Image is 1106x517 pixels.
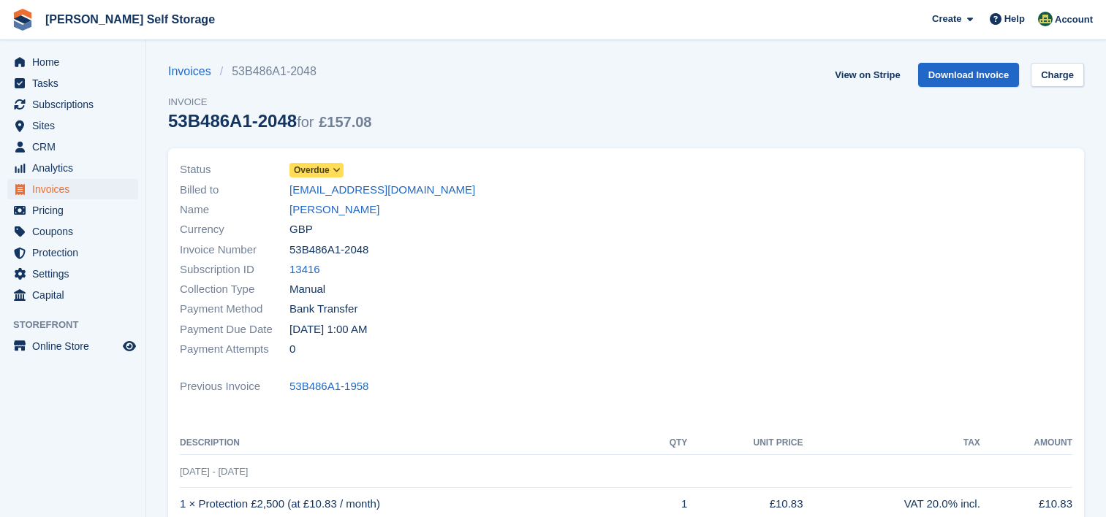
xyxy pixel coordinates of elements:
a: menu [7,94,138,115]
span: £157.08 [319,114,371,130]
div: 53B486A1-2048 [168,111,371,131]
span: Invoice [168,95,371,110]
a: menu [7,179,138,199]
a: menu [7,221,138,242]
span: Name [180,202,289,218]
a: menu [7,52,138,72]
nav: breadcrumbs [168,63,371,80]
span: Account [1055,12,1093,27]
a: Download Invoice [918,63,1020,87]
th: Amount [980,432,1072,455]
a: menu [7,285,138,305]
span: Analytics [32,158,120,178]
span: Currency [180,221,289,238]
span: Manual [289,281,325,298]
th: Description [180,432,645,455]
span: Invoice Number [180,242,289,258]
th: Unit Price [687,432,803,455]
span: Subscription ID [180,261,289,278]
a: Preview store [121,337,138,355]
img: stora-icon-8386f47178a22dfd0bd8f6a31ec36ba5ce8667c1dd55bd0f319d3a0aa187defe.svg [12,9,34,31]
span: Settings [32,264,120,284]
span: Protection [32,242,120,263]
span: Online Store [32,336,120,356]
span: Help [1004,12,1025,26]
a: View on Stripe [829,63,906,87]
span: Billed to [180,182,289,199]
a: Charge [1031,63,1084,87]
span: GBP [289,221,313,238]
span: Coupons [32,221,120,242]
span: [DATE] - [DATE] [180,466,248,477]
span: Payment Method [180,301,289,318]
span: 53B486A1-2048 [289,242,368,258]
a: menu [7,115,138,136]
a: 13416 [289,261,320,278]
a: menu [7,336,138,356]
span: Payment Attempts [180,341,289,358]
div: VAT 20.0% incl. [803,496,980,513]
span: Previous Invoice [180,378,289,395]
span: CRM [32,137,120,157]
span: Storefront [13,318,145,332]
span: Collection Type [180,281,289,298]
a: menu [7,264,138,284]
a: [PERSON_NAME] Self Storage [39,7,221,31]
a: Overdue [289,161,344,178]
span: Invoices [32,179,120,199]
span: Capital [32,285,120,305]
th: Tax [803,432,980,455]
span: Pricing [32,200,120,221]
a: [PERSON_NAME] [289,202,379,218]
th: QTY [645,432,687,455]
span: Sites [32,115,120,136]
img: Julie Williams [1038,12,1053,26]
span: Payment Due Date [180,321,289,338]
a: 53B486A1-1958 [289,378,368,395]
span: Home [32,52,120,72]
span: Subscriptions [32,94,120,115]
a: menu [7,137,138,157]
time: 2025-08-25 00:00:00 UTC [289,321,367,338]
a: menu [7,158,138,178]
span: for [297,114,314,130]
a: [EMAIL_ADDRESS][DOMAIN_NAME] [289,182,475,199]
span: 0 [289,341,295,358]
span: Status [180,161,289,178]
span: Overdue [294,164,330,177]
a: menu [7,242,138,263]
span: Tasks [32,73,120,93]
a: Invoices [168,63,220,80]
span: Create [932,12,961,26]
a: menu [7,73,138,93]
a: menu [7,200,138,221]
span: Bank Transfer [289,301,357,318]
